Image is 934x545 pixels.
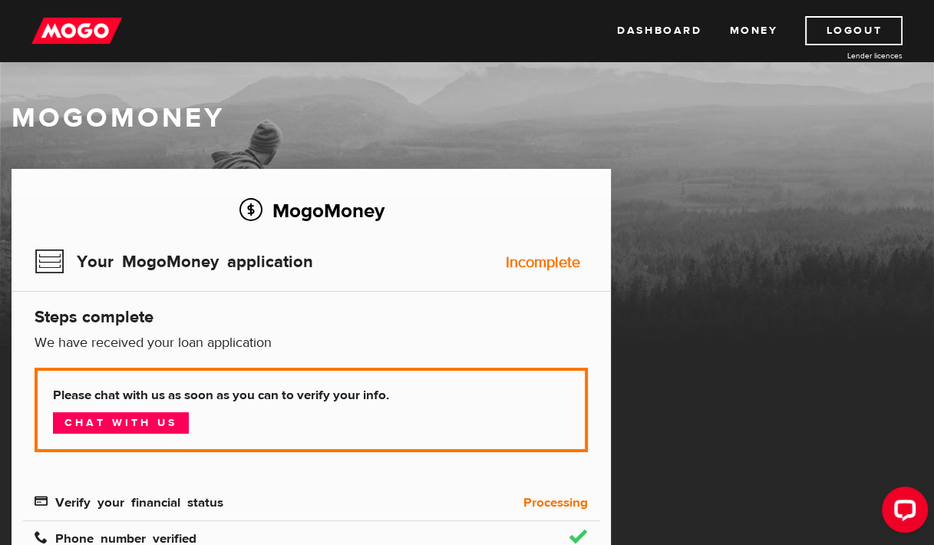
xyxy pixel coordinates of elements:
[31,16,122,45] img: mogo_logo-11ee424be714fa7cbb0f0f49df9e16ec.png
[729,16,777,45] a: Money
[35,306,588,328] h4: Steps complete
[787,50,903,61] a: Lender licences
[870,481,934,545] iframe: LiveChat chat widget
[35,530,196,543] span: Phone number verified
[35,242,313,282] h3: Your MogoMoney application
[53,386,569,405] b: Please chat with us as soon as you can to verify your info.
[35,494,223,507] span: Verify your financial status
[617,16,701,45] a: Dashboard
[12,102,922,134] h1: MogoMoney
[523,494,588,512] b: Processing
[805,16,903,45] a: Logout
[35,194,588,226] h2: MogoMoney
[506,255,580,270] div: Incomplete
[53,412,189,434] a: Chat with us
[35,334,588,352] p: We have received your loan application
